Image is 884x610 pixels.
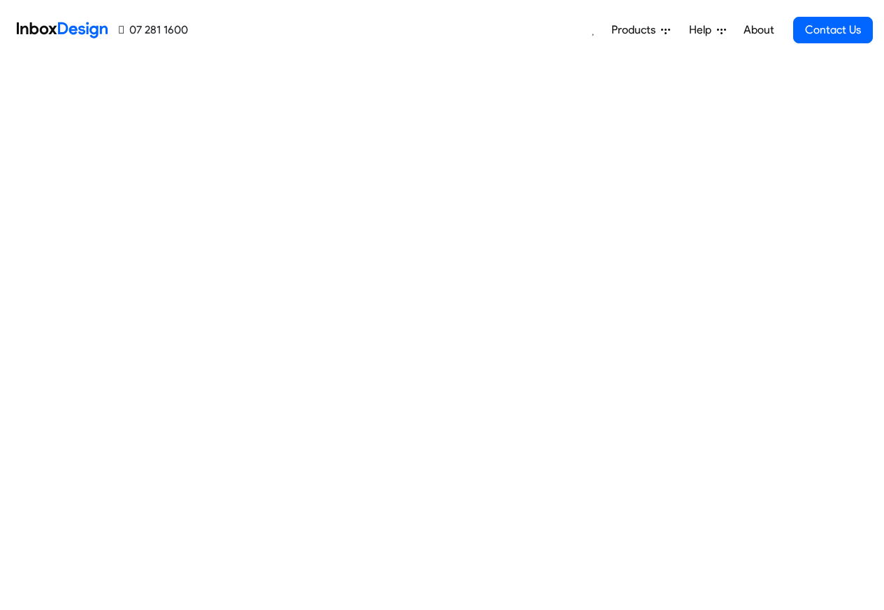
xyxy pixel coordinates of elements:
a: Help [683,16,732,44]
a: 07 281 1600 [119,22,188,38]
span: Products [611,22,661,38]
span: Help [689,22,717,38]
a: Contact Us [793,17,873,43]
a: About [739,16,778,44]
a: Products [606,16,676,44]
